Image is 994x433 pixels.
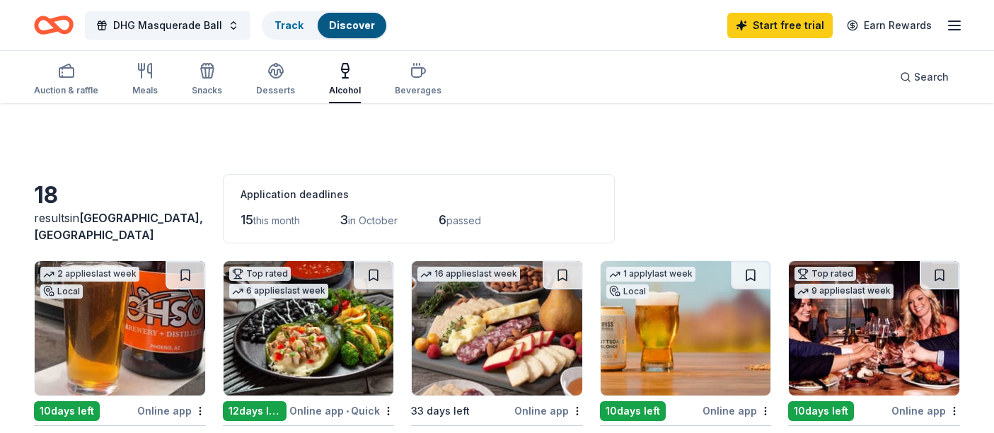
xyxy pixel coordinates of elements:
[229,267,291,281] div: Top rated
[703,402,771,420] div: Online app
[241,186,597,203] div: Application deadlines
[789,261,959,396] img: Image for Cooper's Hawk Winery and Restaurants
[34,401,100,421] div: 10 days left
[514,402,583,420] div: Online app
[229,284,328,299] div: 6 applies last week
[395,57,441,103] button: Beverages
[34,85,98,96] div: Auction & raffle
[34,57,98,103] button: Auction & raffle
[601,261,771,396] img: Image for Huss Brewing
[340,212,348,227] span: 3
[256,85,295,96] div: Desserts
[224,261,394,396] img: Image for Abuelo's
[891,402,960,420] div: Online app
[132,57,158,103] button: Meals
[274,19,304,31] a: Track
[85,11,250,40] button: DHG Masquerade Ball
[889,63,960,91] button: Search
[34,8,74,42] a: Home
[137,402,206,420] div: Online app
[34,181,206,209] div: 18
[329,19,375,31] a: Discover
[40,284,83,299] div: Local
[329,85,361,96] div: Alcohol
[914,69,949,86] span: Search
[329,57,361,103] button: Alcohol
[794,284,894,299] div: 9 applies last week
[113,17,222,34] span: DHG Masquerade Ball
[346,405,349,417] span: •
[606,267,695,282] div: 1 apply last week
[34,211,203,242] span: [GEOGRAPHIC_DATA], [GEOGRAPHIC_DATA]
[794,267,856,281] div: Top rated
[34,211,203,242] span: in
[262,11,388,40] button: TrackDiscover
[256,57,295,103] button: Desserts
[289,402,394,420] div: Online app Quick
[439,212,446,227] span: 6
[223,401,287,421] div: 12 days left
[132,85,158,96] div: Meals
[35,261,205,396] img: Image for O.H.S.O Brewery + Distillery
[34,209,206,243] div: results
[417,267,520,282] div: 16 applies last week
[412,261,582,396] img: Image for Gourmet Gift Baskets
[253,214,300,226] span: this month
[40,267,139,282] div: 2 applies last week
[395,85,441,96] div: Beverages
[192,57,222,103] button: Snacks
[838,13,940,38] a: Earn Rewards
[727,13,833,38] a: Start free trial
[788,401,854,421] div: 10 days left
[411,403,470,420] div: 33 days left
[446,214,481,226] span: passed
[348,214,398,226] span: in October
[600,401,666,421] div: 10 days left
[606,284,649,299] div: Local
[241,212,253,227] span: 15
[192,85,222,96] div: Snacks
